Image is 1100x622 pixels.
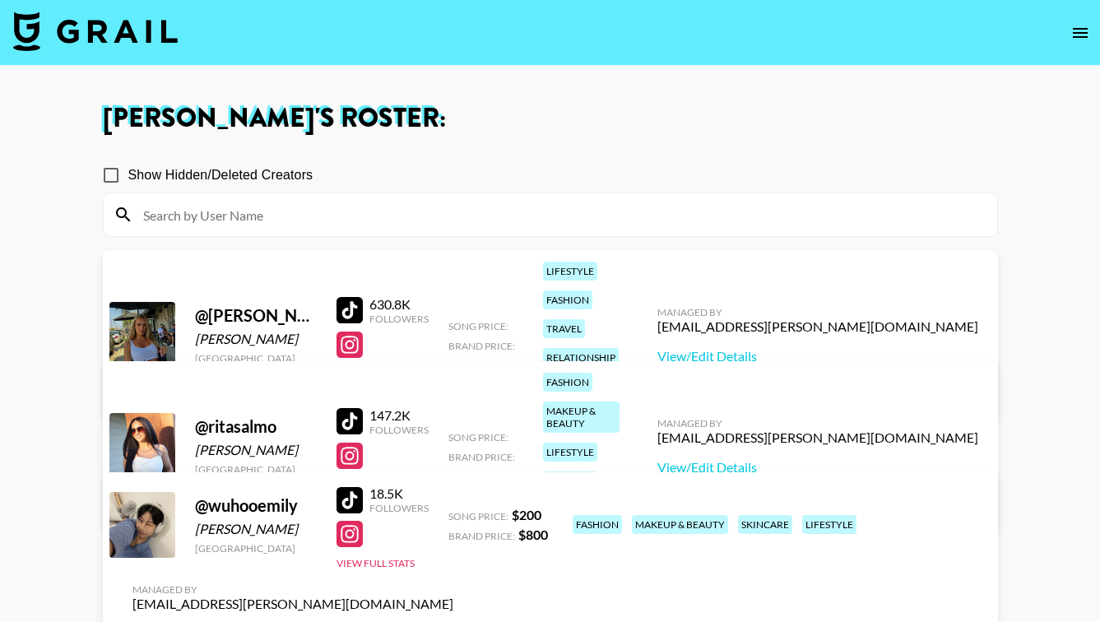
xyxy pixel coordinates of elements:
[448,320,508,332] span: Song Price:
[1064,16,1097,49] button: open drawer
[657,348,978,364] a: View/Edit Details
[369,424,429,436] div: Followers
[369,313,429,325] div: Followers
[448,431,508,443] span: Song Price:
[369,485,429,502] div: 18.5K
[448,340,515,352] span: Brand Price:
[543,319,585,338] div: travel
[573,515,622,534] div: fashion
[657,429,978,446] div: [EMAIL_ADDRESS][PERSON_NAME][DOMAIN_NAME]
[195,442,317,458] div: [PERSON_NAME]
[195,331,317,347] div: [PERSON_NAME]
[657,306,978,318] div: Managed By
[195,495,317,516] div: @ wuhooemily
[543,290,592,309] div: fashion
[657,417,978,429] div: Managed By
[195,542,317,555] div: [GEOGRAPHIC_DATA]
[132,596,453,612] div: [EMAIL_ADDRESS][PERSON_NAME][DOMAIN_NAME]
[369,502,429,514] div: Followers
[336,557,415,569] button: View Full Stats
[195,305,317,326] div: @ [PERSON_NAME].kolebska
[657,318,978,335] div: [EMAIL_ADDRESS][PERSON_NAME][DOMAIN_NAME]
[543,402,620,433] div: makeup & beauty
[132,583,453,596] div: Managed By
[369,296,429,313] div: 630.8K
[448,451,515,463] span: Brand Price:
[369,407,429,424] div: 147.2K
[128,165,313,185] span: Show Hidden/Deleted Creators
[195,352,317,364] div: [GEOGRAPHIC_DATA]
[195,416,317,437] div: @ ritasalmo
[512,507,541,522] strong: $ 200
[448,510,508,522] span: Song Price:
[103,105,998,132] h1: [PERSON_NAME] 's Roster:
[543,262,597,281] div: lifestyle
[543,373,592,392] div: fashion
[133,202,987,228] input: Search by User Name
[448,530,515,542] span: Brand Price:
[195,521,317,537] div: [PERSON_NAME]
[657,459,978,476] a: View/Edit Details
[195,463,317,476] div: [GEOGRAPHIC_DATA]
[543,443,597,462] div: lifestyle
[632,515,728,534] div: makeup & beauty
[543,471,597,490] div: skincare
[13,12,178,51] img: Grail Talent
[802,515,856,534] div: lifestyle
[543,348,619,367] div: relationship
[738,515,792,534] div: skincare
[518,527,548,542] strong: $ 800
